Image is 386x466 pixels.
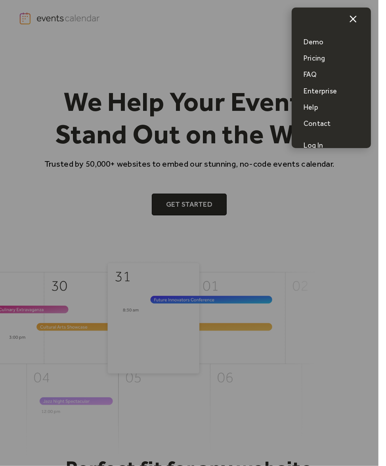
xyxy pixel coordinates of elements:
div: Pricing [304,53,325,63]
div: Enterprise [304,86,337,96]
a: Contact [304,116,349,132]
div: Help [304,103,318,112]
div: Contact [304,119,331,129]
div: menu [344,10,359,29]
a: Log In [304,138,330,153]
a: Help [304,99,349,116]
a: Enterprise [304,83,349,99]
div: Demo [304,37,324,47]
a: FAQ [304,67,349,83]
div: FAQ [304,70,317,80]
a: Demo [304,34,349,50]
a: Pricing [304,50,349,67]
